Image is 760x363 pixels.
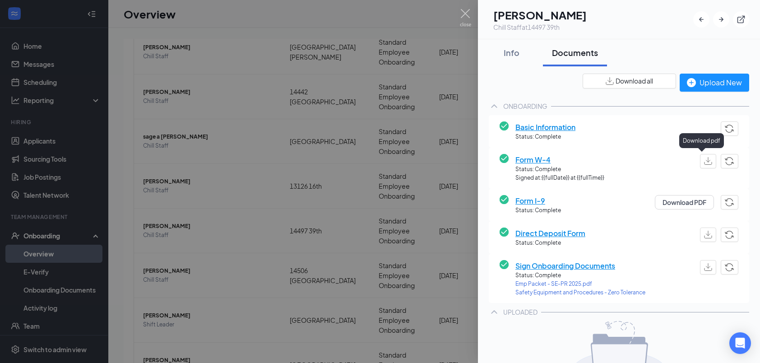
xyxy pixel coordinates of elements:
[616,76,653,86] span: Download all
[515,195,561,206] span: Form I-9
[717,15,726,24] svg: ArrowRight
[655,195,714,209] button: Download PDF
[515,239,585,247] span: Status: Complete
[515,206,561,215] span: Status: Complete
[515,289,645,297] a: Safety Equipment and Procedures - Zero Tolerance
[552,47,598,58] div: Documents
[729,332,751,354] div: Open Intercom Messenger
[489,101,500,112] svg: ChevronUp
[515,133,575,141] span: Status: Complete
[733,11,749,28] button: ExternalLink
[503,307,538,316] div: UPLOADED
[503,102,547,111] div: ONBOARDING
[515,121,575,133] span: Basic Information
[515,154,604,165] span: Form W-4
[515,165,604,174] span: Status: Complete
[493,7,587,23] h1: [PERSON_NAME]
[515,228,585,239] span: Direct Deposit Form
[713,11,729,28] button: ArrowRight
[515,174,604,182] span: Signed at: {{fullDate}} at {{fullTime}}
[515,271,645,280] span: Status: Complete
[583,74,676,88] button: Download all
[515,280,645,289] a: Emp Packet - SE-PR 2025.pdf
[493,23,587,32] div: Chill Staff at 14497 39th
[697,15,706,24] svg: ArrowLeftNew
[737,15,746,24] svg: ExternalLink
[679,133,724,148] div: Download pdf
[693,11,709,28] button: ArrowLeftNew
[680,74,749,92] button: Upload New
[687,77,742,88] div: Upload New
[489,307,500,317] svg: ChevronUp
[515,260,645,271] span: Sign Onboarding Documents
[498,47,525,58] div: Info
